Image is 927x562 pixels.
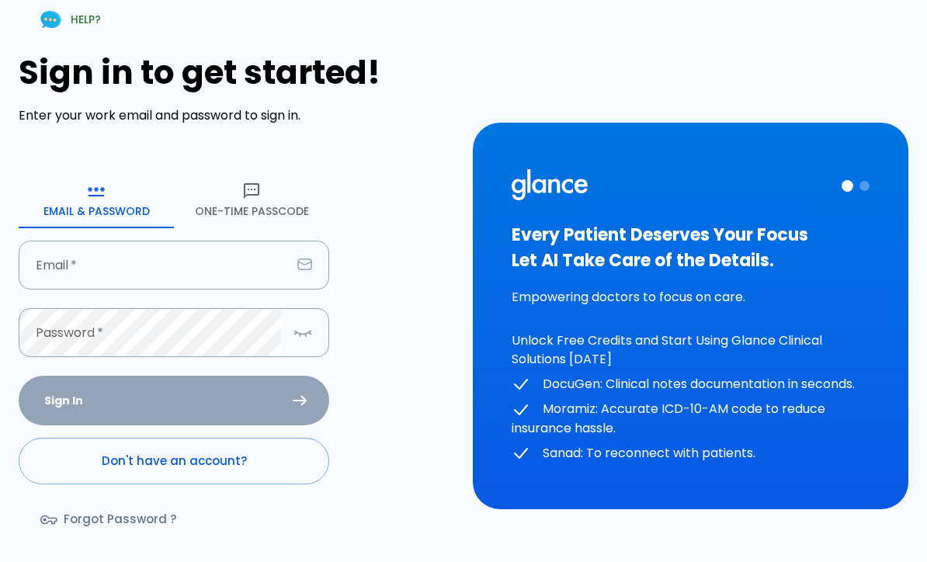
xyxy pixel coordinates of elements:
[512,331,870,369] p: Unlock Free Credits and Start Using Glance Clinical Solutions [DATE]
[512,288,870,307] p: Empowering doctors to focus on care.
[174,172,329,228] button: One-Time Passcode
[512,375,870,394] p: DocuGen: Clinical notes documentation in seconds.
[512,400,870,438] p: Moramiz: Accurate ICD-10-AM code to reduce insurance hassle.
[19,172,174,228] button: Email & Password
[19,497,201,542] a: Forgot Password ?
[19,54,454,92] h1: Sign in to get started!
[512,444,870,463] p: Sanad: To reconnect with patients.
[37,6,64,33] img: Chat Support
[512,222,870,273] h3: Every Patient Deserves Your Focus Let AI Take Care of the Details.
[19,106,454,125] p: Enter your work email and password to sign in.
[19,438,329,484] a: Don't have an account?
[19,241,291,290] input: dr.ahmed@clinic.com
